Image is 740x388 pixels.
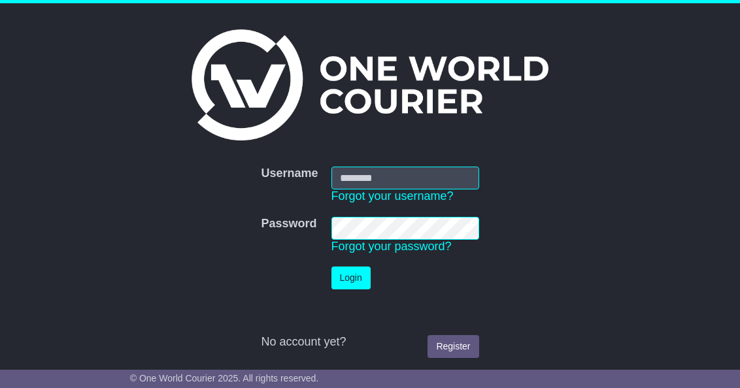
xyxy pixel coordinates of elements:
[192,29,548,140] img: One World
[331,240,452,253] a: Forgot your password?
[261,335,479,349] div: No account yet?
[261,217,316,231] label: Password
[261,167,318,181] label: Username
[331,267,371,289] button: Login
[428,335,479,358] a: Register
[331,189,454,202] a: Forgot your username?
[130,373,319,383] span: © One World Courier 2025. All rights reserved.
